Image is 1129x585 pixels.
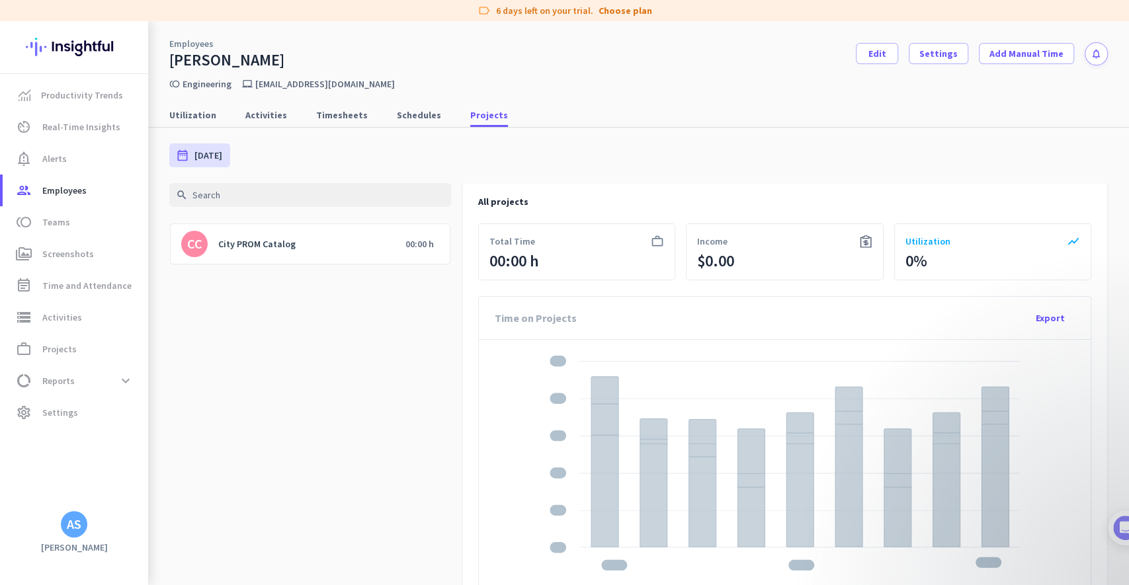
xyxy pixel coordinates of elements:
[3,270,148,301] a: event_noteTime and Attendance
[16,405,32,420] i: settings
[697,251,734,272] div: $0.00
[919,47,958,60] span: Settings
[187,237,202,251] div: CC
[73,142,218,155] div: [PERSON_NAME] from Insightful
[489,251,539,272] div: 00:00 h
[42,309,82,325] span: Activities
[1036,311,1065,325] span: Export
[194,149,222,162] span: [DATE]
[51,318,179,344] button: Add your employees
[245,108,287,122] span: Activities
[42,278,132,293] span: Time and Attendance
[489,356,1080,570] img: placeholder-stacked-chart.svg
[24,376,240,407] div: 2Initial tracking settings and how to edit them
[859,235,872,248] img: widget-img
[132,412,198,465] button: Help
[51,252,230,307] div: It's time to add your employees! This is crucial since Insightful will start collecting their act...
[19,89,30,101] img: menu-item
[42,151,67,167] span: Alerts
[16,246,32,262] i: perm_media
[255,78,395,90] p: [EMAIL_ADDRESS][DOMAIN_NAME]
[397,108,441,122] span: Schedules
[3,175,148,206] a: groupEmployees
[599,4,652,17] a: Choose plan
[155,446,176,455] span: Help
[42,246,94,262] span: Screenshots
[232,5,256,29] div: Close
[218,238,296,250] p: City PROM Catalog
[42,341,77,357] span: Projects
[42,214,70,230] span: Teams
[489,235,535,248] span: Total Time
[905,235,950,248] span: Utilization
[51,230,224,243] div: Add employees
[16,341,32,357] i: work_outline
[16,151,32,167] i: notification_important
[51,381,224,407] div: Initial tracking settings and how to edit them
[868,47,886,60] span: Edit
[3,143,148,175] a: notification_importantAlerts
[16,119,32,135] i: av_timer
[42,405,78,420] span: Settings
[16,278,32,293] i: event_note
[16,182,32,198] i: group
[242,79,253,89] i: laptop_mac
[470,108,508,122] span: Projects
[1067,235,1080,248] i: show_chart
[67,518,81,531] div: AS
[42,373,75,389] span: Reports
[42,119,120,135] span: Real-Time Insights
[19,98,246,130] div: You're just a few steps away from completing the essential app setup
[169,174,251,188] p: About 10 minutes
[47,138,68,159] img: Profile image for Tamara
[989,47,1064,60] span: Add Manual Time
[3,301,148,333] a: storageActivities
[169,108,216,122] span: Utilization
[24,225,240,247] div: 1Add employees
[114,369,138,393] button: expand_more
[3,365,148,397] a: data_usageReportsexpand_more
[3,79,148,111] a: menu-itemProductivity Trends
[3,111,148,143] a: av_timerReal-Time Insights
[909,43,968,64] button: Settings
[41,87,123,103] span: Productivity Trends
[478,196,528,208] span: All projects
[26,21,122,73] img: Insightful logo
[198,412,265,465] button: Tasks
[905,251,927,272] div: 0%
[217,446,245,455] span: Tasks
[183,78,231,90] a: Engineering
[19,51,246,98] div: 🎊 Welcome to Insightful! 🎊
[176,149,189,162] i: date_range
[1085,42,1108,65] button: notifications
[19,446,46,455] span: Home
[176,189,188,201] i: search
[697,235,728,248] span: Income
[13,174,47,188] p: 4 steps
[316,108,368,122] span: Timesheets
[1026,306,1075,330] button: Export
[651,235,664,248] i: work_outline
[16,309,32,325] i: storage
[16,373,32,389] i: data_usage
[856,43,898,64] button: Edit
[405,238,434,250] time: 00:00 h
[112,6,155,28] h1: Tasks
[169,50,284,70] div: [PERSON_NAME]
[77,446,122,455] span: Messages
[1091,48,1102,59] i: notifications
[66,412,132,465] button: Messages
[16,214,32,230] i: toll
[169,183,451,207] input: Search
[169,37,214,50] a: Employees
[478,4,491,17] i: label
[495,297,577,339] div: Time on Projects
[3,397,148,428] a: settingsSettings
[3,238,148,270] a: perm_mediaScreenshots
[169,79,180,89] i: toll
[3,206,148,238] a: tollTeams
[42,182,87,198] span: Employees
[3,333,148,365] a: work_outlineProjects
[979,43,1074,64] button: Add Manual Time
